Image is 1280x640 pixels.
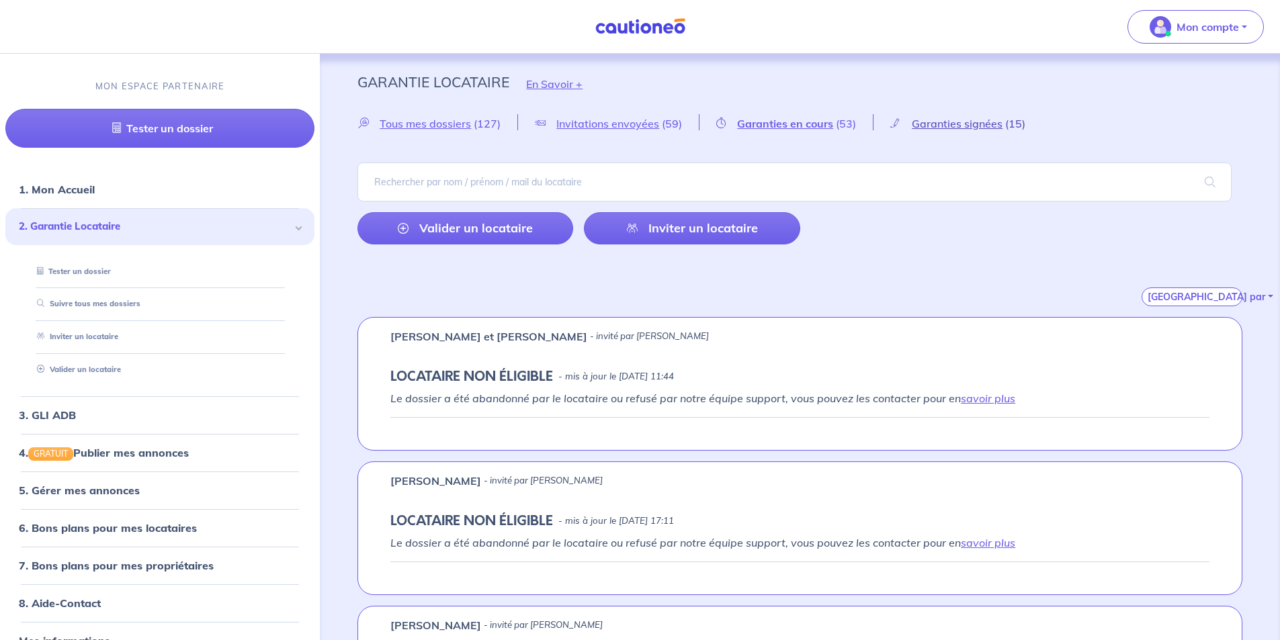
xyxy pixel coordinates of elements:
[22,293,298,316] div: Suivre tous mes dossiers
[390,513,1209,529] div: state: ARCHIVED, Context: IN-LANDLORD,IN-LANDLORD-NO-CERTIFICATE
[5,439,314,466] div: 4.GRATUITPublier mes annonces
[584,212,800,244] a: Inviter un locataire
[518,117,699,130] a: Invitations envoyées(59)
[19,446,189,459] a: 4.GRATUITPublier mes annonces
[22,326,298,349] div: Inviter un locataire
[19,559,214,572] a: 7. Bons plans pour mes propriétaires
[32,365,121,374] a: Valider un locataire
[390,369,1209,385] div: state: ARCHIVED, Context: IN-LANDLORD,IN-LANDLORD-NO-CERTIFICATE
[19,183,95,196] a: 1. Mon Accueil
[390,513,553,529] h5: LOCATAIRE NON ÉLIGIBLE
[5,477,314,504] div: 5. Gérer mes annonces
[558,514,674,528] p: - mis à jour le [DATE] 17:11
[699,117,873,130] a: Garanties en cours(53)
[474,117,501,130] span: (127)
[737,117,833,130] span: Garanties en cours
[961,536,1015,549] a: savoir plus
[19,596,101,610] a: 8. Aide-Contact
[390,392,1015,405] em: Le dossier a été abandonné par le locataire ou refusé par notre équipe support, vous pouvez les c...
[22,261,298,283] div: Tester un dossier
[32,300,140,309] a: Suivre tous mes dossiers
[22,359,298,381] div: Valider un locataire
[558,370,674,383] p: - mis à jour le [DATE] 11:44
[390,617,481,633] p: [PERSON_NAME]
[5,514,314,541] div: 6. Bons plans pour mes locataires
[484,474,603,488] p: - invité par [PERSON_NAME]
[380,117,471,130] span: Tous mes dossiers
[5,176,314,203] div: 1. Mon Accueil
[556,117,659,130] span: Invitations envoyées
[590,330,709,343] p: - invité par [PERSON_NAME]
[357,117,517,130] a: Tous mes dossiers(127)
[19,521,197,535] a: 6. Bons plans pour mes locataires
[19,408,76,422] a: 3. GLI ADB
[5,109,314,148] a: Tester un dossier
[390,473,481,489] p: [PERSON_NAME]
[662,117,682,130] span: (59)
[357,70,509,94] p: Garantie Locataire
[95,80,225,93] p: MON ESPACE PARTENAIRE
[873,117,1042,130] a: Garanties signées(15)
[357,163,1232,201] input: Rechercher par nom / prénom / mail du locataire
[509,64,599,103] button: En Savoir +
[390,328,587,345] p: [PERSON_NAME] et [PERSON_NAME]
[32,332,118,342] a: Inviter un locataire
[5,590,314,616] div: 8. Aide-Contact
[390,536,1015,549] em: Le dossier a été abandonné par le locataire ou refusé par notre équipe support, vous pouvez les c...
[5,402,314,428] div: 3. GLI ADB
[1189,163,1232,201] span: search
[836,117,856,130] span: (53)
[484,619,603,632] p: - invité par [PERSON_NAME]
[390,369,553,385] h5: LOCATAIRE NON ÉLIGIBLE
[1150,16,1171,38] img: illu_account_valid_menu.svg
[1005,117,1025,130] span: (15)
[19,484,140,497] a: 5. Gérer mes annonces
[32,267,111,276] a: Tester un dossier
[961,392,1015,405] a: savoir plus
[1177,19,1239,35] p: Mon compte
[357,212,573,244] a: Valider un locataire
[1127,10,1264,44] button: illu_account_valid_menu.svgMon compte
[5,552,314,579] div: 7. Bons plans pour mes propriétaires
[19,219,291,234] span: 2. Garantie Locataire
[1142,287,1242,306] button: [GEOGRAPHIC_DATA] par
[590,18,691,35] img: Cautioneo
[5,208,314,245] div: 2. Garantie Locataire
[912,117,1002,130] span: Garanties signées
